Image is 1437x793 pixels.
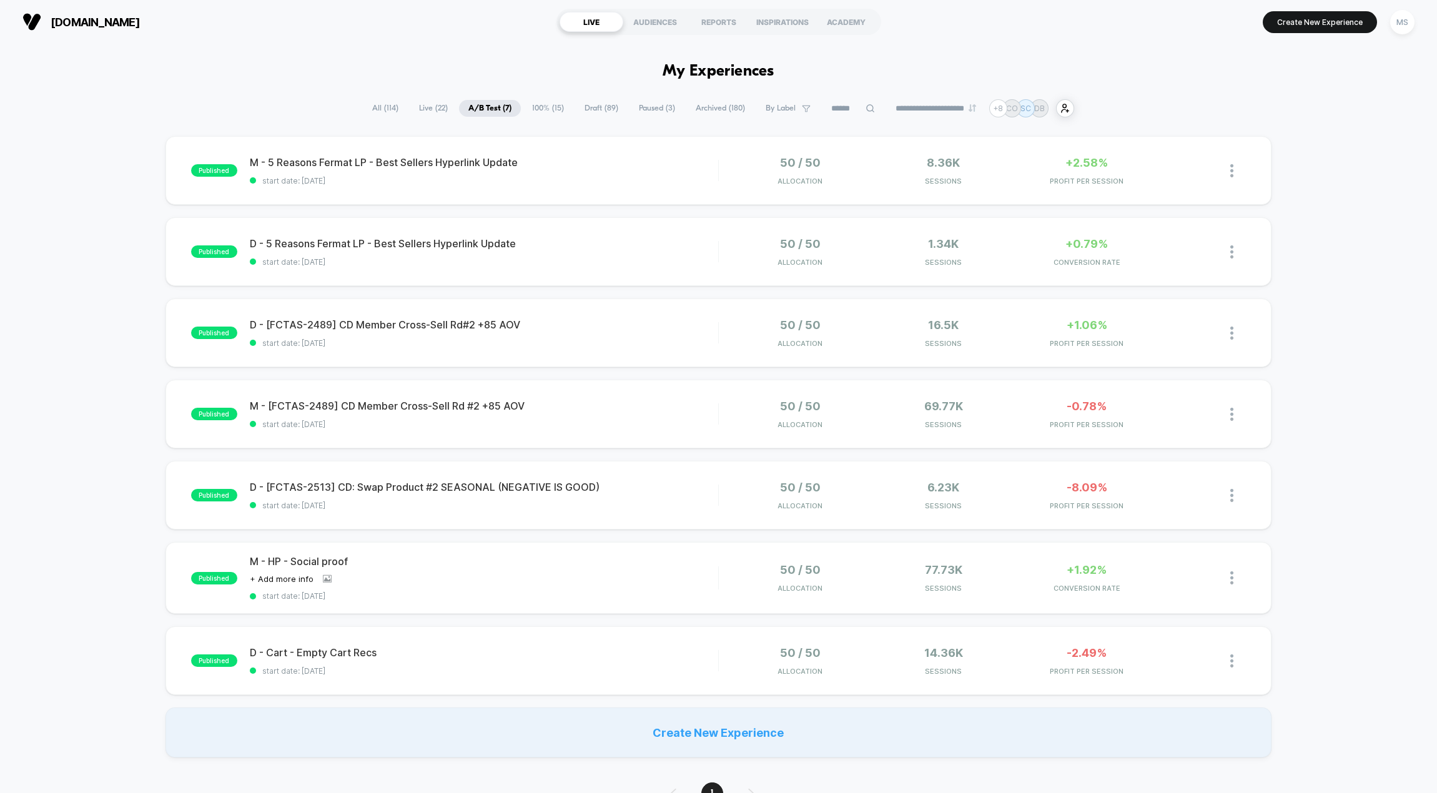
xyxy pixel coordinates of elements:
[663,62,774,81] h1: My Experiences
[1065,156,1108,169] span: +2.58%
[1018,584,1155,593] span: CONVERSION RATE
[875,339,1012,348] span: Sessions
[191,654,237,667] span: published
[1065,237,1108,250] span: +0.79%
[250,646,718,659] span: D - Cart - Empty Cart Recs
[250,501,718,510] span: start date: [DATE]
[924,646,963,659] span: 14.36k
[51,16,140,29] span: [DOMAIN_NAME]
[780,481,821,494] span: 50 / 50
[1018,177,1155,185] span: PROFIT PER SESSION
[989,99,1007,117] div: + 8
[250,156,718,169] span: M - 5 Reasons Fermat LP - Best Sellers Hyperlink Update
[1034,104,1045,113] p: DB
[780,563,821,576] span: 50 / 50
[875,177,1012,185] span: Sessions
[778,584,822,593] span: Allocation
[250,318,718,331] span: D - [FCTAS-2489] CD Member Cross-Sell Rd#2 +85 AOV
[191,245,237,258] span: published
[766,104,796,113] span: By Label
[250,237,718,250] span: D - 5 Reasons Fermat LP - Best Sellers Hyperlink Update
[575,100,628,117] span: Draft ( 89 )
[780,318,821,332] span: 50 / 50
[875,501,1012,510] span: Sessions
[523,100,573,117] span: 100% ( 15 )
[927,481,959,494] span: 6.23k
[875,584,1012,593] span: Sessions
[875,420,1012,429] span: Sessions
[1067,318,1107,332] span: +1.06%
[1018,339,1155,348] span: PROFIT PER SESSION
[1230,164,1233,177] img: close
[778,667,822,676] span: Allocation
[623,12,687,32] div: AUDIENCES
[410,100,457,117] span: Live ( 22 )
[191,408,237,420] span: published
[630,100,684,117] span: Paused ( 3 )
[1006,104,1018,113] p: CO
[250,666,718,676] span: start date: [DATE]
[780,156,821,169] span: 50 / 50
[1020,104,1031,113] p: SC
[363,100,408,117] span: All ( 114 )
[250,400,718,412] span: M - [FCTAS-2489] CD Member Cross-Sell Rd #2 +85 AOV
[1018,501,1155,510] span: PROFIT PER SESSION
[250,176,718,185] span: start date: [DATE]
[1067,563,1107,576] span: +1.92%
[1067,646,1107,659] span: -2.49%
[19,12,144,32] button: [DOMAIN_NAME]
[814,12,878,32] div: ACADEMY
[1067,481,1107,494] span: -8.09%
[1390,10,1415,34] div: MS
[780,400,821,413] span: 50 / 50
[778,339,822,348] span: Allocation
[1018,258,1155,267] span: CONVERSION RATE
[191,164,237,177] span: published
[1230,489,1233,502] img: close
[250,591,718,601] span: start date: [DATE]
[165,707,1272,757] div: Create New Experience
[928,237,959,250] span: 1.34k
[875,667,1012,676] span: Sessions
[191,327,237,339] span: published
[1230,245,1233,259] img: close
[686,100,754,117] span: Archived ( 180 )
[687,12,751,32] div: REPORTS
[1018,667,1155,676] span: PROFIT PER SESSION
[1067,400,1107,413] span: -0.78%
[924,400,963,413] span: 69.77k
[778,258,822,267] span: Allocation
[969,104,976,112] img: end
[250,555,718,568] span: M - HP - Social proof
[560,12,623,32] div: LIVE
[250,574,314,584] span: + Add more info
[459,100,521,117] span: A/B Test ( 7 )
[250,257,718,267] span: start date: [DATE]
[191,489,237,501] span: published
[1386,9,1418,35] button: MS
[1263,11,1377,33] button: Create New Experience
[875,258,1012,267] span: Sessions
[250,481,718,493] span: D - [FCTAS-2513] CD: Swap Product #2 SEASONAL (NEGATIVE IS GOOD)
[1230,408,1233,421] img: close
[778,420,822,429] span: Allocation
[780,237,821,250] span: 50 / 50
[250,338,718,348] span: start date: [DATE]
[1230,327,1233,340] img: close
[925,563,962,576] span: 77.73k
[927,156,960,169] span: 8.36k
[928,318,959,332] span: 16.5k
[751,12,814,32] div: INSPIRATIONS
[1230,571,1233,584] img: close
[778,177,822,185] span: Allocation
[778,501,822,510] span: Allocation
[780,646,821,659] span: 50 / 50
[1230,654,1233,667] img: close
[1018,420,1155,429] span: PROFIT PER SESSION
[250,420,718,429] span: start date: [DATE]
[22,12,41,31] img: Visually logo
[191,572,237,584] span: published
